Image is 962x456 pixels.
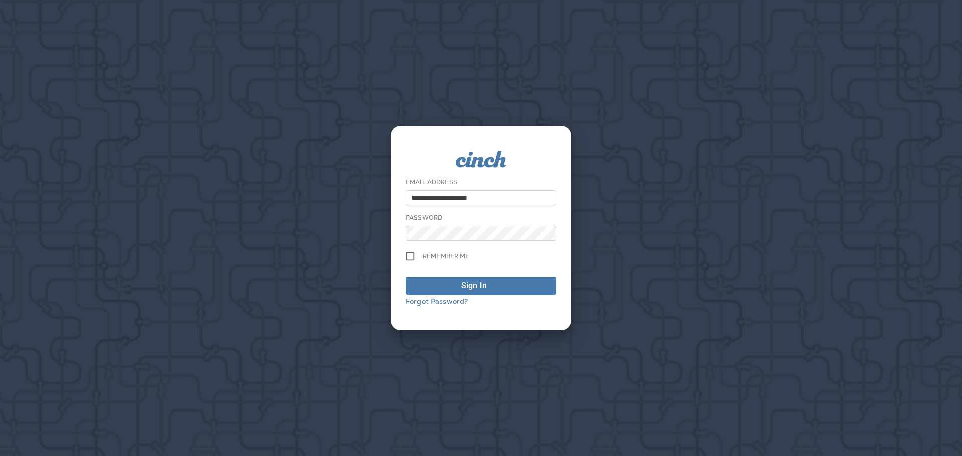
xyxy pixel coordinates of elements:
[461,280,487,292] div: Sign In
[406,277,556,295] button: Sign In
[406,214,442,222] label: Password
[423,252,470,260] span: Remember me
[406,297,468,306] a: Forgot Password?
[406,178,457,186] label: Email Address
